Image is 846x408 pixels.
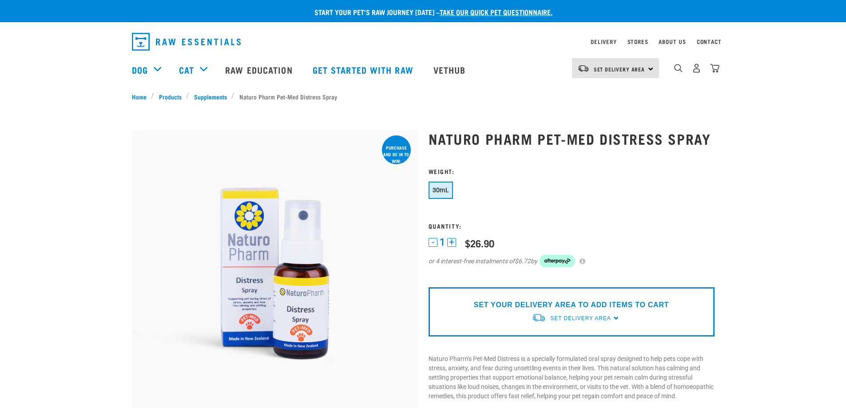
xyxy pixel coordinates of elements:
a: Dog [132,63,148,76]
h3: Quantity: [429,222,715,229]
h1: Naturo Pharm Pet-Med Distress Spray [429,131,715,147]
a: Raw Education [216,52,303,87]
h3: Weight: [429,168,715,174]
a: Get started with Raw [304,52,425,87]
p: Naturo Pharm’s Pet-Med Distress is a specially formulated oral spray designed to help pets cope w... [429,354,715,401]
img: van-moving.png [532,313,546,322]
div: $26.90 [465,238,494,249]
span: $6.72 [515,257,531,266]
a: Cat [179,63,194,76]
span: 30mL [433,186,449,194]
img: home-icon@2x.png [710,63,719,73]
img: Afterpay [540,255,575,267]
img: van-moving.png [577,64,589,72]
a: Vethub [425,52,477,87]
img: user.png [692,63,701,73]
a: Products [154,92,186,101]
nav: breadcrumbs [132,92,715,101]
a: Supplements [189,92,231,101]
a: Contact [697,40,722,43]
button: 30mL [429,182,453,199]
a: About Us [659,40,686,43]
nav: dropdown navigation [125,29,722,54]
button: - [429,238,437,247]
div: or 4 interest-free instalments of by [429,255,715,267]
span: Set Delivery Area [550,315,611,321]
a: take our quick pet questionnaire. [440,10,552,14]
span: 1 [440,238,445,247]
span: Set Delivery Area [594,67,645,71]
a: Home [132,92,151,101]
p: SET YOUR DELIVERY AREA TO ADD ITEMS TO CART [474,300,669,310]
button: + [447,238,456,247]
a: Stores [628,40,648,43]
img: home-icon-1@2x.png [674,64,683,72]
a: Delivery [591,40,616,43]
img: Raw Essentials Logo [132,33,241,51]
